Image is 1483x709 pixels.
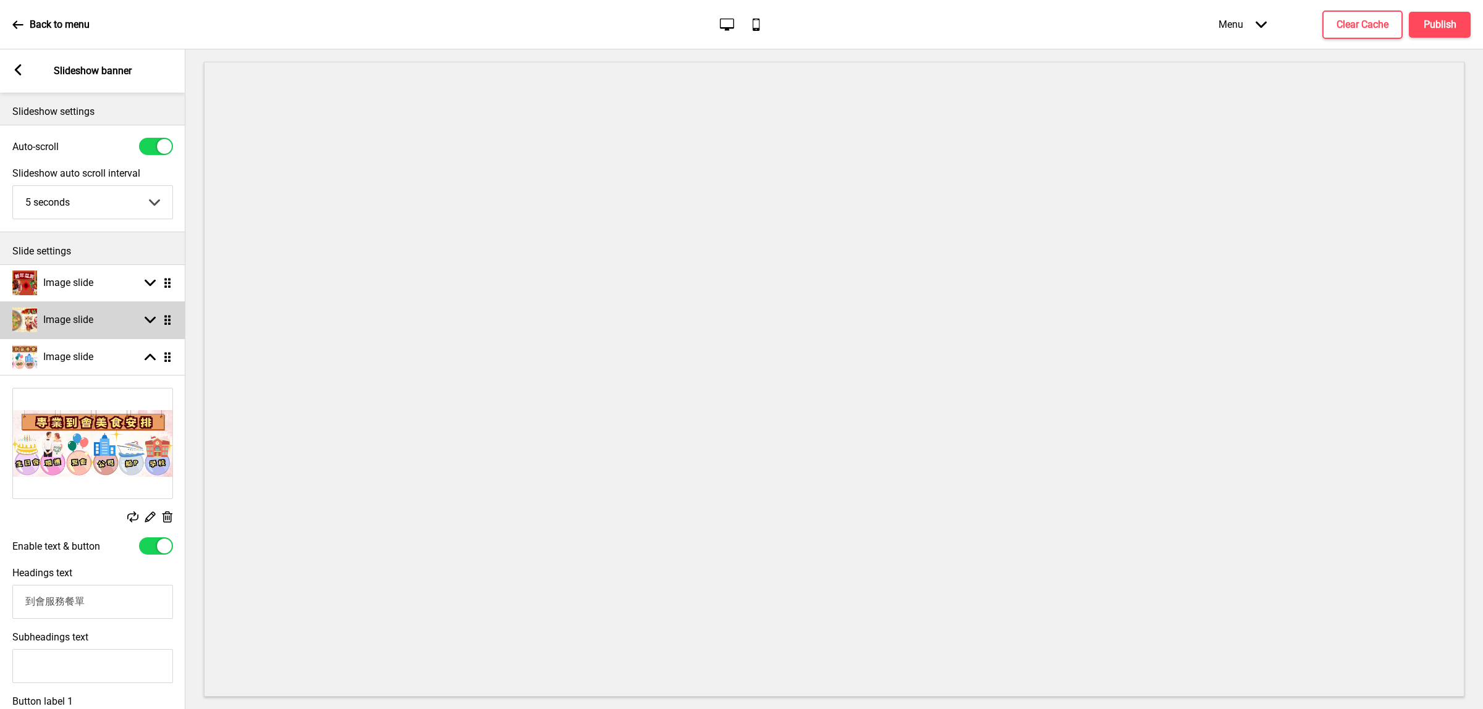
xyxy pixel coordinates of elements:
[12,167,173,179] label: Slideshow auto scroll interval
[54,64,132,78] p: Slideshow banner
[1337,18,1388,31] h4: Clear Cache
[12,105,173,119] p: Slideshow settings
[1322,10,1403,39] button: Clear Cache
[12,567,72,579] label: Headings text
[43,313,93,327] h4: Image slide
[43,276,93,290] h4: Image slide
[12,540,100,552] label: Enable text & button
[13,388,172,498] img: Image
[1409,12,1471,38] button: Publish
[12,8,90,41] a: Back to menu
[1206,6,1279,43] div: Menu
[12,245,173,258] p: Slide settings
[12,695,73,707] label: Button label 1
[30,18,90,31] p: Back to menu
[12,631,88,643] label: Subheadings text
[43,350,93,364] h4: Image slide
[12,141,59,153] label: Auto-scroll
[1424,18,1456,31] h4: Publish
